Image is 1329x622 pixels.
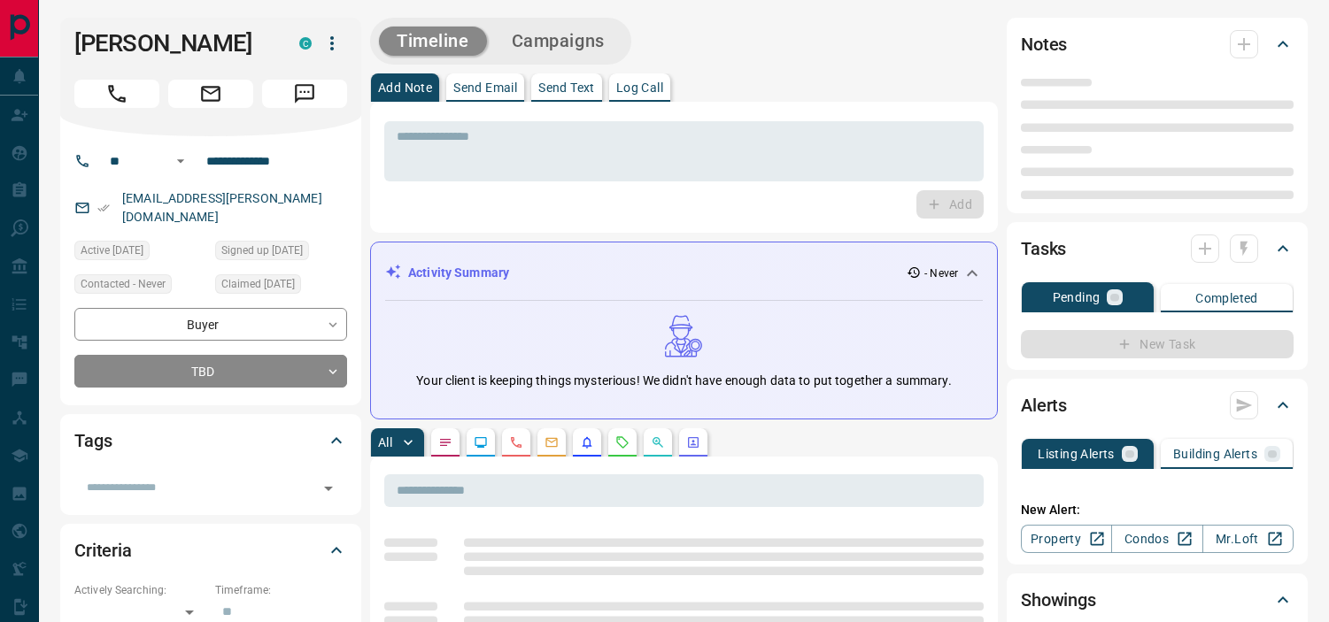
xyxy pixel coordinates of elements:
[1021,23,1294,65] div: Notes
[1021,234,1066,263] h2: Tasks
[74,80,159,108] span: Call
[1021,525,1112,553] a: Property
[1021,384,1294,426] div: Alerts
[924,265,958,281] p: - Never
[74,308,347,341] div: Buyer
[74,529,347,572] div: Criteria
[74,426,112,455] h2: Tags
[1021,579,1294,621] div: Showings
[81,242,143,259] span: Active [DATE]
[74,29,273,58] h1: [PERSON_NAME]
[74,419,347,462] div: Tags
[74,536,132,564] h2: Criteria
[651,435,665,449] svg: Opportunities
[1021,501,1294,519] p: New Alert:
[1021,30,1067,58] h2: Notes
[474,435,488,449] svg: Lead Browsing Activity
[122,191,322,224] a: [EMAIL_ADDRESS][PERSON_NAME][DOMAIN_NAME]
[1202,525,1294,553] a: Mr.Loft
[1021,586,1096,614] h2: Showings
[509,435,523,449] svg: Calls
[615,435,630,449] svg: Requests
[1021,227,1294,270] div: Tasks
[538,81,595,94] p: Send Text
[299,37,312,50] div: condos.ca
[221,242,303,259] span: Signed up [DATE]
[262,80,347,108] span: Message
[378,436,392,449] p: All
[215,582,347,598] p: Timeframe:
[1038,448,1115,460] p: Listing Alerts
[221,275,295,293] span: Claimed [DATE]
[74,355,347,388] div: TBD
[168,80,253,108] span: Email
[545,435,559,449] svg: Emails
[97,202,110,214] svg: Email Verified
[74,582,206,598] p: Actively Searching:
[1173,448,1257,460] p: Building Alerts
[416,372,951,390] p: Your client is keeping things mysterious! We didn't have enough data to put together a summary.
[385,257,983,289] div: Activity Summary- Never
[438,435,452,449] svg: Notes
[81,275,166,293] span: Contacted - Never
[580,435,594,449] svg: Listing Alerts
[1111,525,1202,553] a: Condos
[215,274,347,299] div: Wed Apr 17 2024
[686,435,700,449] svg: Agent Actions
[379,27,487,56] button: Timeline
[378,81,432,94] p: Add Note
[1195,292,1258,304] p: Completed
[74,241,206,265] div: Wed Apr 17 2024
[408,264,509,282] p: Activity Summary
[1053,291,1101,303] p: Pending
[453,81,517,94] p: Send Email
[316,476,341,501] button: Open
[616,81,663,94] p: Log Call
[1021,391,1067,419] h2: Alerts
[215,241,347,265] div: Wed Apr 17 2024
[170,150,191,172] button: Open
[494,27,622,56] button: Campaigns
